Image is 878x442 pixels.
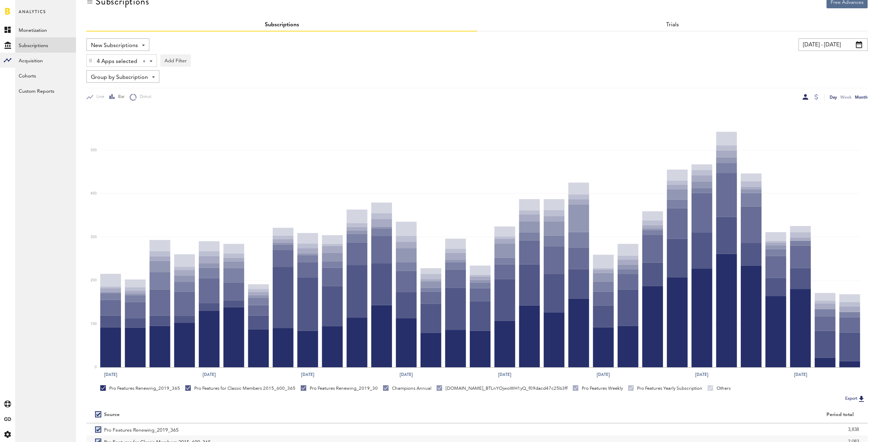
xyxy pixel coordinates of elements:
a: Cohorts [15,68,76,83]
a: Trials [666,22,679,28]
span: 4 Apps selected [97,56,137,67]
text: 0 [95,366,97,369]
a: Acquisition [15,53,76,68]
button: Export [843,394,868,403]
button: Add Filter [160,54,191,67]
div: Others [708,385,731,391]
div: Delete [87,55,94,66]
text: [DATE] [794,371,807,378]
div: 3,838 [486,424,859,435]
div: Week [840,93,851,101]
div: Champions Annual [383,385,431,391]
img: Export [857,395,866,403]
div: Pro Features Renewing_2019_30 [301,385,378,391]
div: Pro Features Yearly Subscription [628,385,702,391]
a: Subscriptions [265,22,299,28]
div: Month [855,93,868,101]
text: [DATE] [400,371,413,378]
text: 100 [91,322,97,326]
text: [DATE] [695,371,709,378]
text: 300 [91,235,97,239]
span: Bar [115,94,124,100]
text: 200 [91,279,97,282]
div: Clear [143,60,146,63]
text: [DATE] [498,371,512,378]
span: New Subscriptions [91,40,138,52]
span: Line [93,94,104,100]
span: Support [15,5,39,11]
div: Pro Features Weekly [573,385,623,391]
text: 400 [91,192,97,195]
text: [DATE] [203,371,216,378]
a: Monetization [15,22,76,37]
div: Day [830,93,837,101]
a: Custom Reports [15,83,76,98]
text: [DATE] [301,371,314,378]
div: Pro Features Renewing_2019_365 [100,385,180,391]
div: Source [104,412,120,418]
text: [DATE] [597,371,610,378]
text: [DATE] [104,371,117,378]
span: Pro Features Renewing_2019_365 [104,423,179,435]
text: 500 [91,148,97,152]
span: Donut [137,94,151,100]
a: Subscriptions [15,37,76,53]
img: trash_awesome_blue.svg [88,58,93,63]
div: Period total [486,412,854,418]
div: Pro Features for Classic Members 2015_600_365 [185,385,296,391]
span: Analytics [19,8,46,22]
div: [DOMAIN_NAME]_BTLnYOjwoWH1yQ_f09dacd47c25b3ff [437,385,568,391]
span: Group by Subscription [91,72,148,83]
